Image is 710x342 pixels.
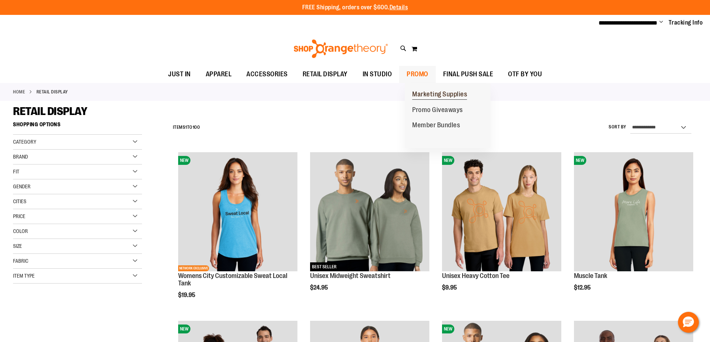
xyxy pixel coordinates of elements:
span: NEW [442,156,454,165]
div: product [570,148,697,310]
span: Category [13,139,36,145]
span: Gender [13,183,31,189]
span: Price [13,213,25,219]
img: Unisex Heavy Cotton Tee [442,152,561,271]
span: $24.95 [310,284,329,291]
button: Account menu [659,19,663,26]
span: Marketing Supplies [412,90,467,100]
span: $9.95 [442,284,458,291]
strong: RETAIL DISPLAY [37,89,68,95]
a: Muscle Tank [574,272,607,279]
a: Promo Giveaways [405,102,470,118]
label: Sort By [609,124,627,130]
span: NEW [442,325,454,333]
div: product [174,148,301,317]
a: Home [13,89,25,95]
strong: Shopping Options [13,118,142,135]
span: Promo Giveaways [412,106,463,115]
span: APPAREL [206,66,232,83]
a: Tracking Info [669,19,703,27]
span: JUST IN [168,66,191,83]
span: 100 [193,125,200,130]
ul: PROMO [405,83,490,148]
span: OTF BY YOU [508,66,542,83]
a: Marketing Supplies [405,87,474,102]
a: Details [389,4,408,11]
span: FINAL PUSH SALE [443,66,493,83]
a: RETAIL DISPLAY [295,66,355,83]
span: $12.95 [574,284,592,291]
a: Unisex Heavy Cotton TeeNEW [442,152,561,272]
span: NEW [574,156,586,165]
span: Size [13,243,22,249]
a: Womens City Customizable Sweat Local Tank [178,272,287,287]
a: IN STUDIO [355,66,400,83]
a: Unisex Midweight Sweatshirt [310,272,391,279]
span: $19.95 [178,292,196,298]
span: Brand [13,154,28,160]
span: Member Bundles [412,121,460,131]
a: FINAL PUSH SALE [436,66,501,83]
span: BEST SELLER [310,262,338,271]
span: Fit [13,169,19,175]
img: Muscle Tank [574,152,693,271]
span: NEW [178,325,190,333]
span: RETAIL DISPLAY [13,105,87,118]
span: NEW [178,156,190,165]
a: Muscle TankNEW [574,152,693,272]
span: IN STUDIO [363,66,392,83]
a: Unisex Heavy Cotton Tee [442,272,509,279]
p: FREE Shipping, orders over $600. [302,3,408,12]
a: Member Bundles [405,118,467,133]
a: JUST IN [161,66,198,83]
span: 1 [185,125,187,130]
a: APPAREL [198,66,239,83]
span: NETWORK EXCLUSIVE [178,265,209,271]
a: OTF BY YOU [501,66,549,83]
div: product [438,148,565,310]
a: Unisex Midweight SweatshirtBEST SELLER [310,152,429,272]
a: ACCESSORIES [239,66,295,83]
span: Fabric [13,258,28,264]
span: Item Type [13,273,35,279]
a: PROMO [399,66,436,83]
div: product [306,148,433,310]
span: Color [13,228,28,234]
img: Shop Orangetheory [293,39,389,58]
a: City Customizable Perfect Racerback TankNEWNETWORK EXCLUSIVE [178,152,297,272]
span: ACCESSORIES [246,66,288,83]
button: Hello, have a question? Let’s chat. [678,312,699,333]
span: PROMO [407,66,428,83]
img: City Customizable Perfect Racerback Tank [178,152,297,271]
h2: Items to [173,122,200,133]
span: RETAIL DISPLAY [303,66,348,83]
span: Cities [13,198,26,204]
img: Unisex Midweight Sweatshirt [310,152,429,271]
